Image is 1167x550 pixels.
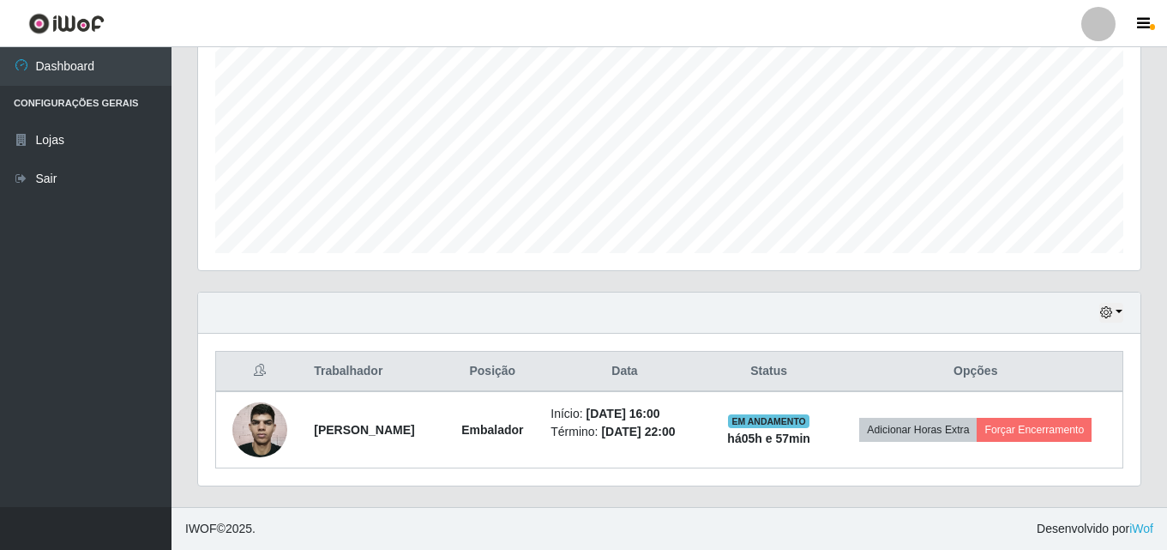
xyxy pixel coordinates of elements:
[185,520,256,538] span: © 2025 .
[709,352,829,392] th: Status
[444,352,540,392] th: Posição
[550,423,698,441] li: Término:
[859,418,977,442] button: Adicionar Horas Extra
[540,352,708,392] th: Data
[977,418,1092,442] button: Forçar Encerramento
[728,414,809,428] span: EM ANDAMENTO
[185,522,217,535] span: IWOF
[28,13,105,34] img: CoreUI Logo
[601,425,675,438] time: [DATE] 22:00
[587,407,660,420] time: [DATE] 16:00
[232,393,287,467] img: 1750990639445.jpeg
[314,423,414,437] strong: [PERSON_NAME]
[550,405,698,423] li: Início:
[304,352,444,392] th: Trabalhador
[1037,520,1153,538] span: Desenvolvido por
[727,432,810,445] strong: há 05 h e 57 min
[1129,522,1153,535] a: iWof
[829,352,1123,392] th: Opções
[461,423,523,437] strong: Embalador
